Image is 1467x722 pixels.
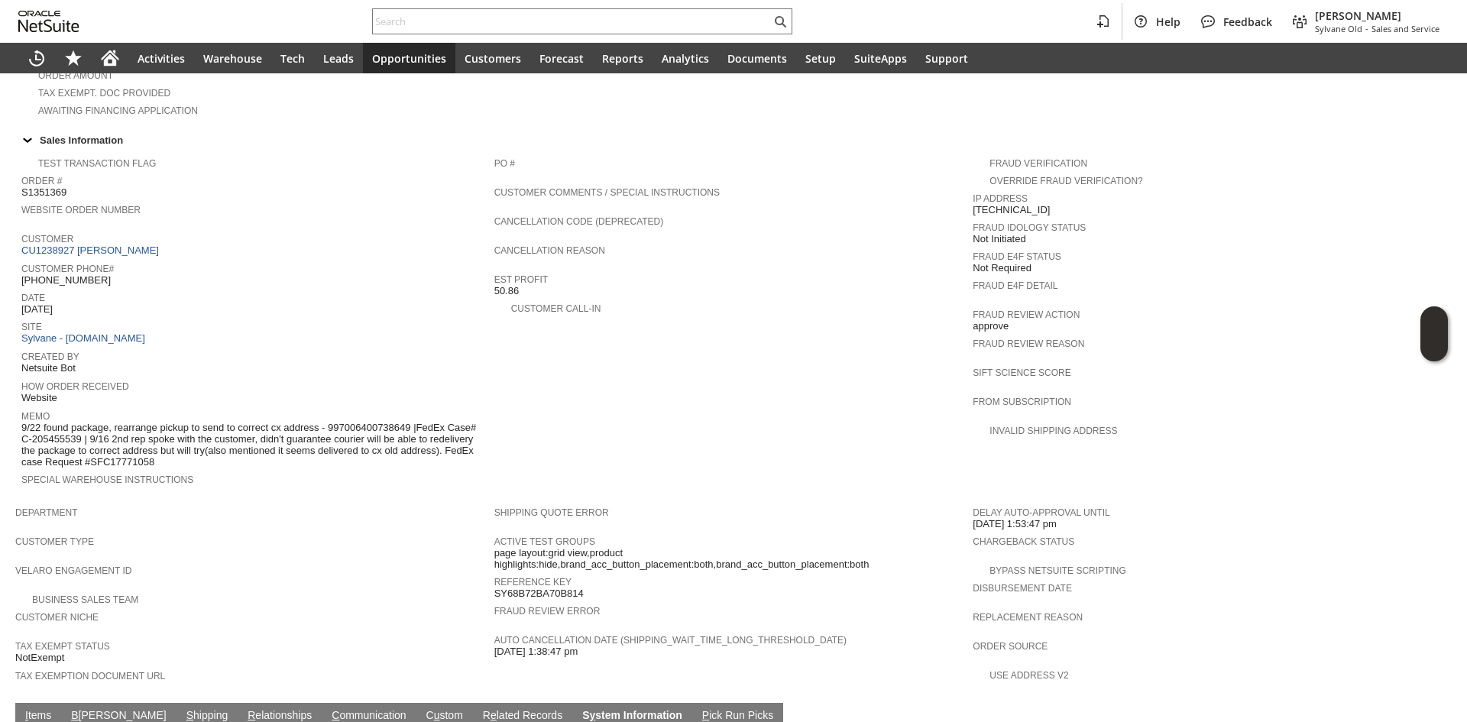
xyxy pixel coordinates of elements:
a: Customer Call-in [511,303,601,314]
span: S [186,709,193,721]
svg: Recent Records [28,49,46,67]
span: Analytics [662,51,709,66]
span: approve [973,320,1009,332]
a: Test Transaction Flag [38,158,156,169]
span: 9/22 found package, rearrange pickup to send to correct cx address - 997006400738649 |FedEx Case#... [21,422,487,468]
svg: logo [18,11,79,32]
a: How Order Received [21,381,129,392]
a: CU1238927 [PERSON_NAME] [21,244,163,256]
span: S1351369 [21,186,66,199]
span: Tech [280,51,305,66]
span: Help [1156,15,1180,29]
input: Search [373,12,771,31]
svg: Home [101,49,119,67]
span: Sylvane Old [1315,23,1362,34]
a: Website Order Number [21,205,141,215]
a: Customer Niche [15,612,99,623]
a: PO # [494,158,515,169]
a: Setup [796,43,845,73]
span: Website [21,392,57,404]
a: Reference Key [494,577,572,588]
a: Created By [21,351,79,362]
span: NotExempt [15,652,64,664]
span: B [71,709,78,721]
span: Warehouse [203,51,262,66]
a: Leads [314,43,363,73]
a: Customer [21,234,73,244]
a: Forecast [530,43,593,73]
a: Order # [21,176,62,186]
a: Date [21,293,45,303]
span: Activities [138,51,185,66]
a: IP Address [973,193,1028,204]
span: e [491,709,497,721]
a: Home [92,43,128,73]
svg: Shortcuts [64,49,83,67]
a: Opportunities [363,43,455,73]
span: [DATE] 1:53:47 pm [973,518,1057,530]
a: Tech [271,43,314,73]
span: - [1365,23,1368,34]
a: Site [21,322,42,332]
a: Sylvane - [DOMAIN_NAME] [21,332,149,344]
a: Shipping Quote Error [494,507,609,518]
a: Disbursement Date [973,583,1072,594]
a: Fraud Review Error [494,606,601,617]
a: Replacement reason [973,612,1083,623]
a: Cancellation Reason [494,245,605,256]
a: Tax Exemption Document URL [15,671,165,682]
span: [PHONE_NUMBER] [21,274,111,287]
a: Chargeback Status [973,536,1074,547]
span: Documents [727,51,787,66]
span: P [702,709,709,721]
svg: Search [771,12,789,31]
a: From Subscription [973,397,1071,407]
a: Analytics [653,43,718,73]
a: Invalid Shipping Address [989,426,1117,436]
span: Reports [602,51,643,66]
a: Sift Science Score [973,367,1070,378]
span: Not Initiated [973,233,1025,245]
a: Cancellation Code (deprecated) [494,216,664,227]
a: Tax Exempt. Doc Provided [38,88,170,99]
span: Sales and Service [1371,23,1439,34]
td: Sales Information [15,130,1452,150]
span: Netsuite Bot [21,362,76,374]
a: Est Profit [494,274,548,285]
a: Tax Exempt Status [15,641,110,652]
span: y [589,709,595,721]
span: [TECHNICAL_ID] [973,204,1050,216]
a: Customers [455,43,530,73]
span: SuiteApps [854,51,907,66]
span: u [434,709,440,721]
a: Delay Auto-Approval Until [973,507,1109,518]
a: Fraud Verification [989,158,1087,169]
a: Customer Comments / Special Instructions [494,187,720,198]
a: Use Address V2 [989,670,1068,681]
span: 50.86 [494,285,520,297]
span: SY68B72BA70B814 [494,588,584,600]
a: Customer Type [15,536,94,547]
span: I [25,709,28,721]
a: Reports [593,43,653,73]
div: Sales Information [15,130,1446,150]
a: Awaiting Financing Application [38,105,198,116]
a: Department [15,507,78,518]
span: [DATE] [21,303,53,316]
span: Oracle Guided Learning Widget. To move around, please hold and drag [1420,335,1448,362]
span: Support [925,51,968,66]
span: Customers [465,51,521,66]
a: Velaro Engagement ID [15,565,131,576]
a: Fraud Review Action [973,309,1080,320]
a: Fraud Idology Status [973,222,1086,233]
span: Setup [805,51,836,66]
a: Support [916,43,977,73]
span: page layout:grid view,product highlights:hide,brand_acc_button_placement:both,brand_acc_button_pl... [494,547,966,571]
a: Fraud Review Reason [973,338,1084,349]
a: Order Amount [38,70,113,81]
span: C [332,709,339,721]
span: Not Required [973,262,1031,274]
a: Override Fraud Verification? [989,176,1142,186]
a: Auto Cancellation Date (shipping_wait_time_long_threshold_date) [494,635,847,646]
a: Documents [718,43,796,73]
